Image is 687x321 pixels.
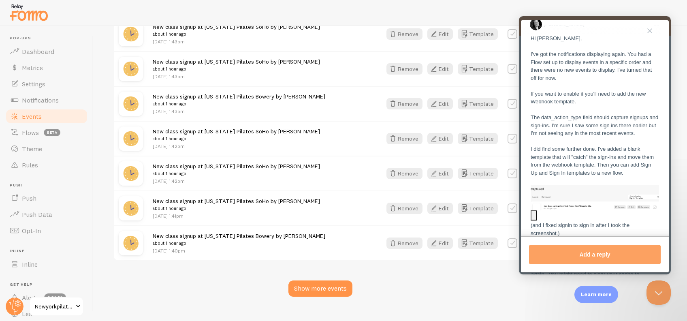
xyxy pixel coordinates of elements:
[458,28,498,40] button: Template
[119,126,143,151] img: hours.jpg
[22,161,38,169] span: Rules
[646,280,671,305] iframe: Help Scout Beacon - Close
[29,297,84,316] a: Newyorkpilates
[5,289,88,306] a: Alerts 1 new
[386,168,422,179] button: Remove
[153,205,320,212] small: about 1 hour ago
[22,112,42,120] span: Events
[153,178,320,184] p: [DATE] 1:42pm
[12,178,140,184] span: Image preview. Open larger image in dialog window.
[22,194,36,202] span: Push
[22,64,43,72] span: Metrics
[44,129,60,136] span: beta
[153,65,320,73] small: about 1 hour ago
[427,98,458,109] a: Edit
[5,60,88,76] a: Metrics
[153,38,320,45] p: [DATE] 1:43pm
[153,23,320,38] span: New class signup at [US_STATE] Pilates SoHo by [PERSON_NAME]
[386,63,422,75] button: Remove
[153,73,320,80] p: [DATE] 1:43pm
[22,293,39,302] span: Alerts
[10,183,88,188] span: Push
[5,157,88,173] a: Rules
[5,76,88,92] a: Settings
[427,98,453,109] button: Edit
[22,145,42,153] span: Theme
[153,247,325,254] p: [DATE] 1:40pm
[427,133,458,144] a: Edit
[5,206,88,223] a: Push Data
[153,143,320,150] p: [DATE] 1:42pm
[386,238,422,249] button: Remove
[119,196,143,220] img: hours.jpg
[458,98,498,109] button: Template
[153,197,320,212] span: New class signup at [US_STATE] Pilates SoHo by [PERSON_NAME]
[427,203,458,214] a: Edit
[22,210,52,218] span: Push Data
[153,240,325,247] small: about 1 hour ago
[5,190,88,206] a: Push
[153,128,320,143] span: New class signup at [US_STATE] Pilates SoHo by [PERSON_NAME]
[458,238,498,249] button: Template
[153,232,325,247] span: New class signup at [US_STATE] Pilates Bowery by [PERSON_NAME]
[22,128,39,137] span: Flows
[153,93,325,108] span: New class signup at [US_STATE] Pilates Bowery by [PERSON_NAME]
[135,4,140,12] span: Oct 3, 2025
[22,260,38,268] span: Inline
[44,293,66,302] span: 1 new
[519,16,671,274] iframe: Help Scout Beacon - Live Chat, Contact Form, and Knowledge Base
[119,231,143,255] img: hours.jpg
[5,92,88,108] a: Notifications
[458,63,498,75] button: Template
[153,170,320,177] small: about 1 hour ago
[5,223,88,239] a: Opt-In
[458,168,498,179] a: Template
[153,58,320,73] span: New class signup at [US_STATE] Pilates SoHo by [PERSON_NAME]
[22,80,45,88] span: Settings
[119,57,143,81] img: hours.jpg
[427,238,458,249] a: Edit
[5,256,88,272] a: Inline
[5,141,88,157] a: Theme
[386,28,422,40] button: Remove
[12,18,140,237] div: Hi [PERSON_NAME], I've got the notifications displaying again. You had a Flow set up to display e...
[22,47,54,56] span: Dashboard
[581,291,612,298] p: Learn more
[22,227,41,235] span: Opt-In
[12,169,140,194] img: Fomo--Events-2025-10-03-at-7-17-08-PM.png
[9,2,49,23] img: fomo-relay-logo-orange.svg
[386,133,422,144] button: Remove
[427,28,453,40] button: Edit
[10,282,88,287] span: Get Help
[119,22,143,46] img: hours.jpg
[119,161,143,186] img: hours.jpg
[5,124,88,141] a: Flows beta
[22,96,59,104] span: Notifications
[153,30,320,38] small: about 1 hour ago
[427,238,453,249] button: Edit
[153,212,320,219] p: [DATE] 1:41pm
[153,100,325,107] small: about 1 hour ago
[10,229,142,248] button: Add a reply
[288,280,352,297] div: Show more events
[427,28,458,40] a: Edit
[5,108,88,124] a: Events
[386,98,422,109] button: Remove
[458,133,498,144] a: Template
[153,163,320,178] span: New class signup at [US_STATE] Pilates SoHo by [PERSON_NAME]
[427,133,453,144] button: Edit
[25,4,135,12] span: [PERSON_NAME]
[5,43,88,60] a: Dashboard
[153,108,325,115] p: [DATE] 1:43pm
[427,203,453,214] button: Edit
[427,63,453,75] button: Edit
[12,194,18,205] button: Open image in preview window
[153,135,320,142] small: about 1 hour ago
[119,92,143,116] img: hours.jpg
[458,203,498,214] a: Template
